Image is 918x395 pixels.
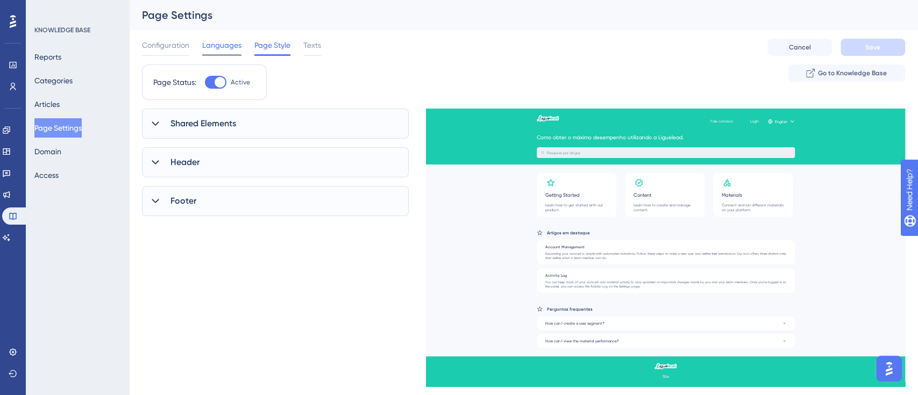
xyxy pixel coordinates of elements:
[789,43,811,52] span: Cancel
[153,76,196,89] div: Page Status:
[170,117,236,130] span: Shared Elements
[34,166,59,185] button: Access
[170,195,196,207] span: Footer
[231,78,250,87] span: Active
[202,39,241,52] span: Languages
[34,47,61,67] button: Reports
[788,64,905,82] button: Go to Knowledge Base
[142,39,189,52] span: Configuration
[34,71,73,90] button: Categories
[142,8,878,23] div: Page Settings
[170,156,200,169] span: Header
[25,3,67,16] span: Need Help?
[34,95,60,114] button: Articles
[303,39,321,52] span: Texts
[767,39,832,56] button: Cancel
[34,26,90,34] div: KNOWLEDGE BASE
[34,118,82,138] button: Page Settings
[254,39,290,52] span: Page Style
[841,39,905,56] button: Save
[34,142,61,161] button: Domain
[865,43,880,52] span: Save
[818,69,887,77] span: Go to Knowledge Base
[873,353,905,385] iframe: UserGuiding AI Assistant Launcher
